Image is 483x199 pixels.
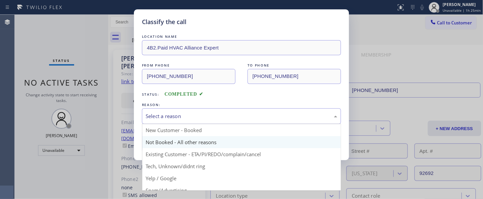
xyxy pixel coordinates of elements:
[142,124,341,136] div: New Customer - Booked
[142,69,235,84] input: From phone
[142,17,186,26] h5: Classify the call
[142,92,159,97] span: Status:
[142,101,341,108] div: REASON:
[142,184,341,196] div: Spam/Advertising
[142,172,341,184] div: Yelp / Google
[165,92,203,97] span: COMPLETED
[142,136,341,148] div: Not Booked - All other reasons
[142,160,341,172] div: Tech, Unknown/didnt ring
[248,69,341,84] input: To phone
[146,112,337,120] div: Select a reason
[248,62,341,69] div: TO PHONE
[142,148,341,160] div: Existing Customer - ETA/PI/REDO/complain/cancel
[142,33,341,40] div: LOCATION NAME
[142,62,235,69] div: FROM PHONE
